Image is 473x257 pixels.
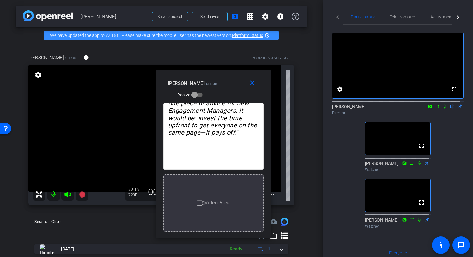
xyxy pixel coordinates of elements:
mat-icon: fullscreen [418,199,425,206]
mat-icon: fullscreen [418,142,425,150]
mat-icon: highlight_off [265,33,270,38]
mat-icon: settings [34,71,43,79]
img: Session clips [281,218,288,225]
div: Director [332,110,464,116]
a: Platform Status [232,33,263,38]
mat-icon: close [248,79,256,87]
mat-icon: fullscreen [268,193,276,200]
div: Watcher [365,167,431,172]
div: We have updated the app to v2.15.0. Please make sure the mobile user has the newest version. [44,31,279,40]
span: Teleprompter [390,15,415,19]
div: [PERSON_NAME] [365,217,431,229]
mat-icon: account_box [231,13,239,20]
mat-icon: message [457,241,465,249]
mat-icon: grid_on [247,13,254,20]
img: thumb-nail [40,244,54,254]
span: [PERSON_NAME] [81,10,148,23]
mat-icon: settings [262,13,269,20]
span: Participants [351,15,375,19]
span: Back to project [158,14,182,19]
span: Adjustments [430,15,455,19]
span: [DATE] [61,246,74,252]
span: FPS [133,187,139,192]
mat-icon: fullscreen [450,85,458,93]
div: ROOM ID: 287417393 [252,55,288,61]
mat-icon: settings [336,85,344,93]
span: Chrome [65,55,79,60]
span: Everyone [389,251,407,255]
mat-icon: cloud_upload [270,218,277,225]
span: [PERSON_NAME] [168,80,205,86]
span: Video Area [205,200,230,206]
div: Ready [226,245,245,253]
div: [PERSON_NAME] [332,104,464,116]
span: Destinations for your clips [270,218,277,225]
div: 720P [128,193,144,198]
div: 30 [128,187,144,192]
div: 00:00:00 [144,187,186,198]
div: Watcher [365,224,431,229]
span: Chrome [206,82,220,85]
mat-icon: info [83,55,89,60]
mat-icon: flip [449,103,456,109]
label: Resize [177,92,192,98]
span: [PERSON_NAME] [28,54,64,61]
mat-icon: info [277,13,284,20]
div: [PERSON_NAME] [365,160,431,172]
mat-icon: accessibility [437,241,444,249]
img: app-logo [23,10,73,21]
div: Session Clips [34,218,62,225]
span: Send invite [200,14,219,19]
span: 1 [268,246,270,252]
